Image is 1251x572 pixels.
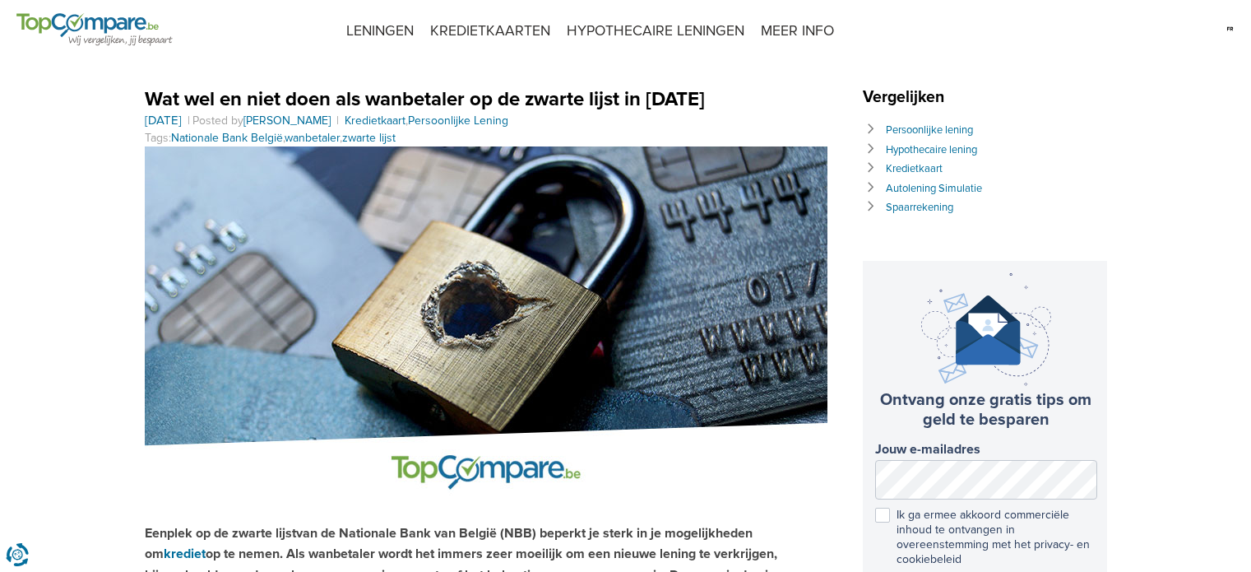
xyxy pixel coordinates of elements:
[243,114,331,128] a: [PERSON_NAME]
[408,114,508,128] a: Persoonlijke Lening
[875,508,1097,568] label: Ik ga ermee akkoord commerciële inhoud te ontvangen in overeenstemming met het privacy- en cookie...
[345,114,405,128] a: Kredietkaart
[145,114,182,128] a: [DATE]
[921,273,1051,386] img: newsletter
[886,143,977,156] a: Hypothecaire lening
[886,162,943,175] a: Kredietkaart
[1226,16,1235,41] img: fr.svg
[886,123,973,137] a: Persoonlijke lening
[886,182,982,195] a: Autolening Simulatie
[167,525,296,542] strong: plek op de zwarte lijst
[145,113,182,128] time: [DATE]
[334,114,341,128] span: |
[192,114,334,128] span: Posted by
[164,546,206,562] a: krediet
[171,131,283,145] a: Nationale Bank België
[145,86,827,146] header: , Tags: , ,
[886,201,953,214] a: Spaarrekening
[185,114,192,128] span: |
[875,442,1097,458] label: Jouw e-mailadres
[285,131,340,145] a: wanbetaler
[145,86,827,112] h1: Wat wel en niet doen als wanbetaler op de zwarte lijst in [DATE]
[145,146,827,504] img: wanbetaler
[875,390,1097,430] h3: Ontvang onze gratis tips om geld te besparen
[863,87,952,107] span: Vergelijken
[342,131,396,145] a: zwarte lijst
